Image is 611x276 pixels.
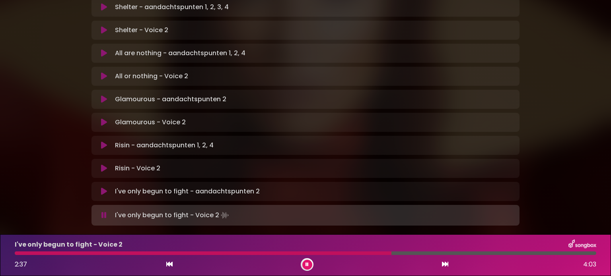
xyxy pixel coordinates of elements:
p: All are nothing - aandachtspunten 1, 2, 4 [115,48,245,58]
p: I've only begun to fight - Voice 2 [15,240,123,249]
p: Risin - aandachtspunten 1, 2, 4 [115,141,214,150]
img: songbox-logo-white.png [568,239,596,250]
p: I've only begun to fight - aandachtspunten 2 [115,187,260,196]
p: Glamourous - Voice 2 [115,118,186,127]
p: Risin - Voice 2 [115,164,160,173]
p: Glamourous - aandachtspunten 2 [115,95,226,104]
p: All or nothing - Voice 2 [115,71,188,81]
p: Shelter - Voice 2 [115,25,168,35]
img: waveform4.gif [219,210,230,221]
p: Shelter - aandachtspunten 1, 2, 3, 4 [115,2,229,12]
p: I've only begun to fight - Voice 2 [115,210,230,221]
